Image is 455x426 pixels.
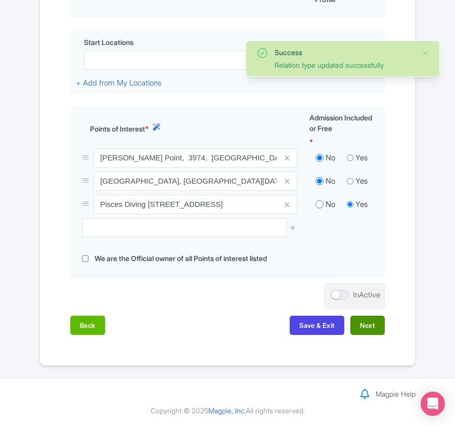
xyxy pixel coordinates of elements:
span: Start Locations [84,37,133,48]
label: No [326,152,335,164]
button: Back [70,316,105,335]
label: Yes [355,176,368,187]
div: Copyright © 2025 All rights reserved. [33,405,422,416]
div: Success [275,47,413,58]
label: Yes [355,199,368,210]
div: Open Intercom Messenger [421,392,445,416]
div: Relation type updated successfully [275,60,413,70]
a: + Add from My Locations [76,78,161,88]
label: No [326,199,335,210]
a: Magpie Help [376,390,416,398]
span: Magpie, Inc. [208,406,246,415]
label: We are the Official owner of all Points of interest listed [95,253,267,265]
div: InActive [353,289,380,301]
span: Admission Included or Free [309,112,373,134]
span: Points of Interest [90,123,145,134]
button: Close [421,47,429,59]
label: Yes [355,152,368,164]
button: Next [350,316,385,335]
button: Save & Exit [290,316,344,335]
label: No [326,176,335,187]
